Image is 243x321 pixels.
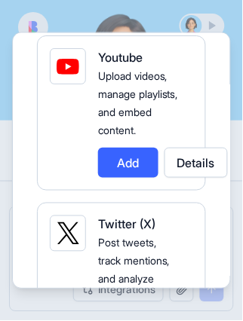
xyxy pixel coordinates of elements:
span: Twitter (X) [98,218,155,233]
span: Youtube [98,50,143,66]
button: Add [98,148,158,179]
span: Upload videos, manage playlists, and embed content. [98,70,178,137]
button: Details [165,148,228,179]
